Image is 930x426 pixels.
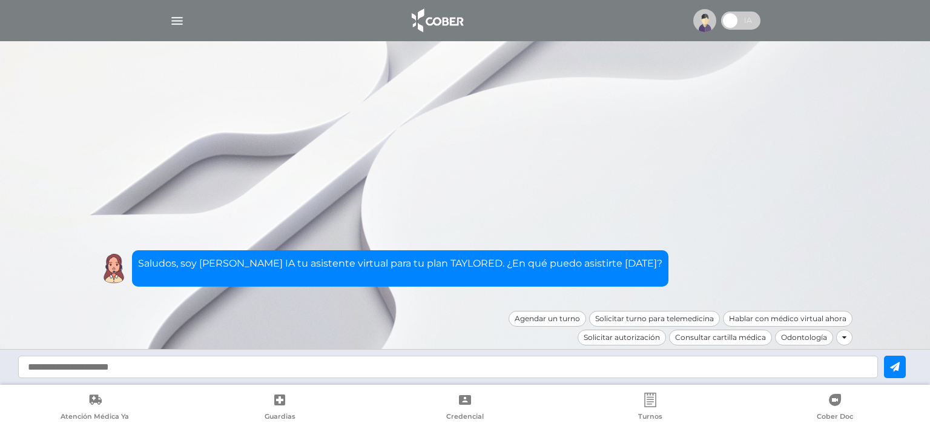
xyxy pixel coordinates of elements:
div: Solicitar turno para telemedicina [589,311,720,327]
span: Atención Médica Ya [61,412,129,423]
span: Guardias [265,412,295,423]
img: profile-placeholder.svg [693,9,716,32]
div: Solicitar autorización [578,330,666,345]
div: Consultar cartilla médica [669,330,772,345]
div: Hablar con médico virtual ahora [723,311,852,327]
img: Cober_menu-lines-white.svg [170,13,185,28]
img: Cober IA [99,253,129,284]
img: logo_cober_home-white.png [405,6,469,35]
span: Cober Doc [817,412,853,423]
a: Turnos [558,393,743,424]
div: Odontología [775,330,833,345]
div: Agendar un turno [509,311,586,327]
p: Saludos, soy [PERSON_NAME] IA tu asistente virtual para tu plan TAYLORED. ¿En qué puedo asistirte... [138,256,662,271]
a: Guardias [188,393,373,424]
a: Atención Médica Ya [2,393,188,424]
a: Cober Doc [742,393,928,424]
span: Credencial [446,412,484,423]
a: Credencial [372,393,558,424]
span: Turnos [638,412,662,423]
